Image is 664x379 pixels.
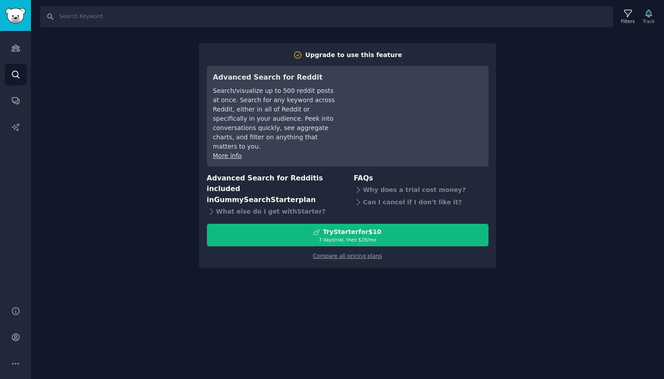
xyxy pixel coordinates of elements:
[213,72,337,83] h3: Advanced Search for Reddit
[207,224,488,246] button: TryStarterfor$107 daystrial, then $29/mo
[350,72,482,138] iframe: YouTube video player
[40,6,613,27] input: Search Keyword
[207,237,488,243] div: 7 days trial, then $ 29 /mo
[323,227,381,237] div: Try Starter for $10
[213,86,337,151] div: Search/visualize up to 500 reddit posts at once. Search for any keyword across Reddit, either in ...
[213,152,242,159] a: More info
[305,50,402,60] div: Upgrade to use this feature
[207,205,342,218] div: What else do I get with Starter ?
[313,253,382,259] a: Compare all pricing plans
[214,195,298,204] span: GummySearch Starter
[5,8,26,23] img: GummySearch logo
[354,196,488,208] div: Can I cancel if I don't like it?
[354,173,488,184] h3: FAQs
[207,173,342,206] h3: Advanced Search for Reddit is included in plan
[354,184,488,196] div: Why does a trial cost money?
[621,18,635,24] div: Filters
